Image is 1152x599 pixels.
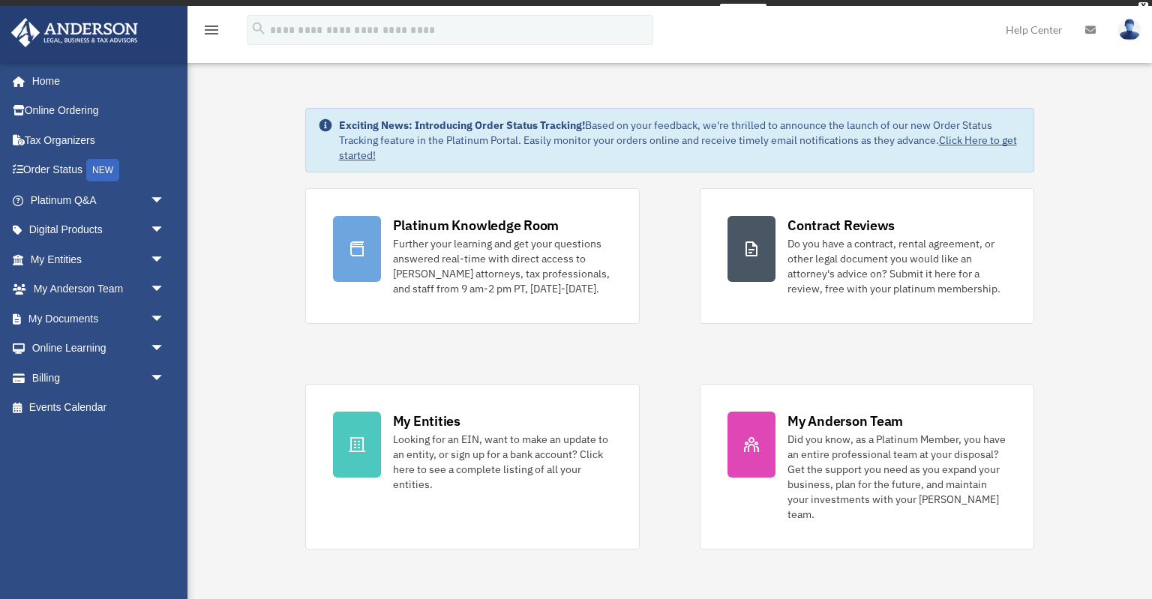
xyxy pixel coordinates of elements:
[10,274,187,304] a: My Anderson Teamarrow_drop_down
[305,384,640,550] a: My Entities Looking for an EIN, want to make an update to an entity, or sign up for a bank accoun...
[150,304,180,334] span: arrow_drop_down
[385,4,713,22] div: Get a chance to win 6 months of Platinum for free just by filling out this
[7,18,142,47] img: Anderson Advisors Platinum Portal
[787,236,1006,296] div: Do you have a contract, rental agreement, or other legal document you would like an attorney's ad...
[10,304,187,334] a: My Documentsarrow_drop_down
[700,188,1034,324] a: Contract Reviews Do you have a contract, rental agreement, or other legal document you would like...
[150,244,180,275] span: arrow_drop_down
[393,412,460,430] div: My Entities
[339,118,585,132] strong: Exciting News: Introducing Order Status Tracking!
[700,384,1034,550] a: My Anderson Team Did you know, as a Platinum Member, you have an entire professional team at your...
[10,215,187,245] a: Digital Productsarrow_drop_down
[1138,2,1148,11] div: close
[150,215,180,246] span: arrow_drop_down
[10,363,187,393] a: Billingarrow_drop_down
[1118,19,1141,40] img: User Pic
[150,334,180,364] span: arrow_drop_down
[787,432,1006,522] div: Did you know, as a Platinum Member, you have an entire professional team at your disposal? Get th...
[10,155,187,186] a: Order StatusNEW
[202,21,220,39] i: menu
[150,363,180,394] span: arrow_drop_down
[150,185,180,216] span: arrow_drop_down
[10,244,187,274] a: My Entitiesarrow_drop_down
[393,216,559,235] div: Platinum Knowledge Room
[393,432,612,492] div: Looking for an EIN, want to make an update to an entity, or sign up for a bank account? Click her...
[150,274,180,305] span: arrow_drop_down
[10,334,187,364] a: Online Learningarrow_drop_down
[339,118,1022,163] div: Based on your feedback, we're thrilled to announce the launch of our new Order Status Tracking fe...
[10,96,187,126] a: Online Ordering
[10,125,187,155] a: Tax Organizers
[339,133,1017,162] a: Click Here to get started!
[10,66,180,96] a: Home
[10,393,187,423] a: Events Calendar
[10,185,187,215] a: Platinum Q&Aarrow_drop_down
[787,412,903,430] div: My Anderson Team
[202,26,220,39] a: menu
[305,188,640,324] a: Platinum Knowledge Room Further your learning and get your questions answered real-time with dire...
[86,159,119,181] div: NEW
[720,4,766,22] a: survey
[250,20,267,37] i: search
[787,216,895,235] div: Contract Reviews
[393,236,612,296] div: Further your learning and get your questions answered real-time with direct access to [PERSON_NAM...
